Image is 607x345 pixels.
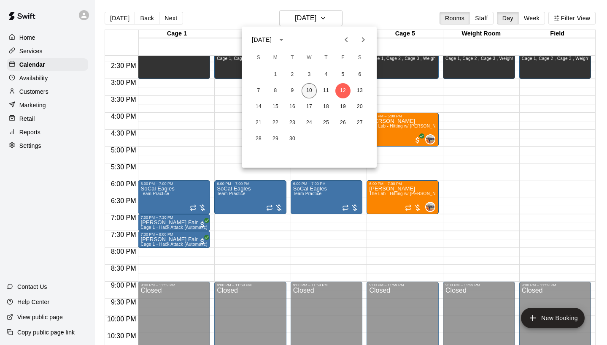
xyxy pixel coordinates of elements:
button: 8 [268,83,283,98]
button: 27 [352,115,367,130]
button: 5 [335,67,351,82]
button: 9 [285,83,300,98]
button: 4 [318,67,334,82]
button: 24 [302,115,317,130]
button: 16 [285,99,300,114]
span: Friday [335,49,351,66]
button: 29 [268,131,283,147]
span: Monday [268,49,283,66]
button: 14 [251,99,266,114]
button: 22 [268,115,283,130]
button: 25 [318,115,334,130]
span: Sunday [251,49,266,66]
span: Wednesday [302,49,317,66]
button: 18 [318,99,334,114]
button: 2 [285,67,300,82]
button: 19 [335,99,351,114]
button: 10 [302,83,317,98]
button: 6 [352,67,367,82]
button: 21 [251,115,266,130]
button: 1 [268,67,283,82]
button: 12 [335,83,351,98]
button: 20 [352,99,367,114]
span: Tuesday [285,49,300,66]
div: [DATE] [252,35,272,44]
button: 26 [335,115,351,130]
button: 3 [302,67,317,82]
button: 23 [285,115,300,130]
span: Saturday [352,49,367,66]
button: Next month [355,31,372,48]
span: Thursday [318,49,334,66]
button: calendar view is open, switch to year view [274,33,289,47]
button: 7 [251,83,266,98]
button: 13 [352,83,367,98]
button: 28 [251,131,266,147]
button: 17 [302,99,317,114]
button: 11 [318,83,334,98]
button: Previous month [338,31,355,48]
button: 15 [268,99,283,114]
button: 30 [285,131,300,147]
